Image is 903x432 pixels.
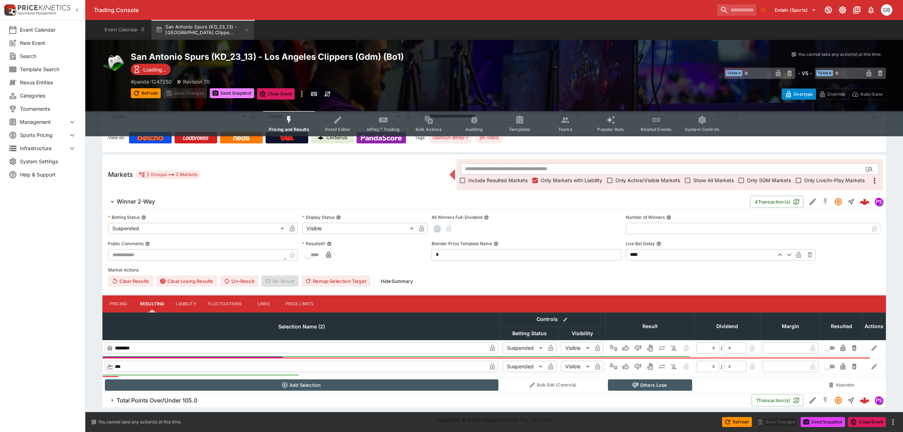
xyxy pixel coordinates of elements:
th: Margin [760,312,821,340]
span: Selection Name (2) [271,322,333,331]
div: Visible [561,342,592,354]
span: Bulk Actions [416,127,442,132]
input: search [717,4,756,16]
span: Management [20,118,68,126]
img: PriceKinetics [18,5,70,10]
button: Price Limits [280,295,320,312]
span: Auditing [465,127,483,132]
button: Resulted? [327,241,332,246]
div: Trading Console [94,6,714,14]
span: Tournaments [20,105,76,112]
p: Resulted? [302,241,325,247]
span: Templates [509,127,530,132]
p: You cannot take any action(s) at this time. [798,51,882,58]
a: Cerberus [311,132,354,143]
button: Suspended [832,195,845,208]
button: Send Snapshot [801,417,845,427]
div: pandascore [875,396,883,405]
div: pandascore [875,197,883,206]
h6: Total Points Over/Under 105.0 [117,397,197,404]
span: InPlay™ Trading [367,127,400,132]
button: Number of Winners [666,215,671,220]
div: Suspended [108,223,287,234]
button: more [889,418,897,426]
button: Event Calendar [100,20,150,40]
div: Betting Target: cerberus [428,132,472,143]
img: TabNZ [279,135,294,141]
button: 1Transaction(s) [752,394,803,406]
button: Toggle light/dark mode [836,4,849,16]
div: Suspended [503,361,545,372]
h6: Winner 2-Way [117,198,155,205]
button: Lose [632,361,643,372]
button: HideSummary [376,275,417,287]
img: Neds [233,135,249,141]
button: Open [863,163,876,175]
button: Void [644,361,656,372]
button: Links [248,295,280,312]
span: Betting Status [504,329,555,338]
svg: Suspended [834,197,843,206]
img: Betcha [138,135,163,141]
label: View on : [108,132,126,143]
button: Fluctuations [202,295,248,312]
button: Straight [845,195,857,208]
span: Help & Support [20,171,76,178]
p: Public Comments [108,241,144,247]
button: Documentation [850,4,863,16]
button: Bulk edit [561,315,570,324]
span: pk-video [475,134,503,141]
span: System Controls [685,127,720,132]
button: Push [656,361,668,372]
th: Resulted [821,312,862,340]
button: All Winners Full-Dividend [484,215,489,220]
button: Edit Detail [806,195,819,208]
button: Lose [632,342,643,354]
button: Winner 2-Way [102,195,750,209]
p: Loading... [143,66,166,73]
img: logo-cerberus--red.svg [860,197,870,207]
span: Related Events [641,127,672,132]
p: Blender Price Template Name [432,241,492,247]
span: Include Resulted Markets [468,177,528,184]
button: Blender Price Template Name [493,241,498,246]
span: Only Markets with Liability [541,177,602,184]
button: Win [620,342,631,354]
th: Actions [862,312,886,340]
span: System Settings [20,158,76,165]
span: Team A [726,70,742,76]
button: Pricing [102,295,134,312]
button: Select Tenant [770,4,821,16]
p: Live Bet Delay [626,241,655,247]
span: Team B [816,70,833,76]
p: Copy To Clipboard [131,78,172,85]
button: Display Status [336,215,341,220]
span: Popular Bets [597,127,624,132]
button: Bulk Edit (Controls) [503,379,604,391]
p: Cerberus [326,134,347,141]
h2: Copy To Clipboard [131,51,508,62]
button: Gareth Brown [879,2,894,18]
span: Sports Pricing [20,131,68,139]
button: Add Selection [105,379,498,391]
button: Eliminated In Play [668,361,680,372]
p: Override [827,90,845,98]
p: You cannot take any action(s) at this time. [98,419,182,425]
span: Categories [20,92,76,99]
button: Connected to PK [822,4,835,16]
span: Search [20,52,76,60]
button: Push [656,342,668,354]
button: Un-Result [220,275,258,287]
th: Controls [501,312,606,326]
a: 127d9ace-58b3-4384-a2ae-b421d5d17569 [857,195,872,209]
button: Total Points Over/Under 105.0 [102,393,752,407]
div: 2 Groups 2 Markets [139,170,198,179]
div: Suspended [503,342,545,354]
button: 4Transaction(s) [750,196,803,208]
button: Live Bet Delay [656,241,661,246]
img: Ladbrokes [183,135,209,141]
span: Only Active/Visible Markets [615,177,680,184]
p: Auto-Save [860,90,883,98]
button: San Antonio Spurs (KD_23_13) - [GEOGRAPHIC_DATA] Clippe... [151,20,254,40]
